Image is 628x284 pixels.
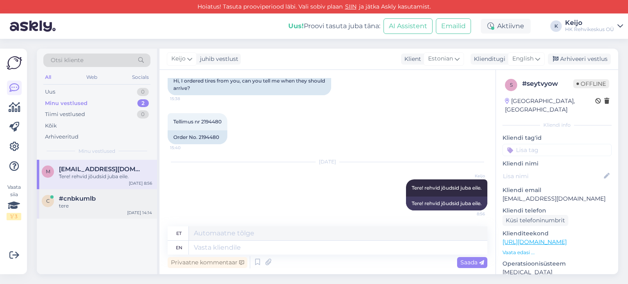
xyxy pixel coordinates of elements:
[51,56,83,65] span: Otsi kliente
[548,54,611,65] div: Arhiveeri vestlus
[176,226,182,240] div: et
[502,144,612,156] input: Lisa tag
[502,186,612,195] p: Kliendi email
[7,183,21,220] div: Vaata siia
[43,72,53,83] div: All
[471,55,505,63] div: Klienditugi
[454,211,485,217] span: 8:56
[45,110,85,119] div: Tiimi vestlused
[137,88,149,96] div: 0
[503,172,602,181] input: Lisa nimi
[129,180,152,186] div: [DATE] 8:56
[412,185,482,191] span: Tere! rehvid jõudsid juba eile.
[45,122,57,130] div: Kõik
[512,54,534,63] span: English
[510,82,513,88] span: s
[85,72,99,83] div: Web
[502,259,612,268] p: Operatsioonisüsteem
[565,26,614,33] div: HK Rehvikeskus OÜ
[46,198,50,204] span: c
[173,119,222,125] span: Tellimus nr 2194480
[502,249,612,256] p: Vaata edasi ...
[170,96,201,102] span: 15:38
[481,19,531,34] div: Aktiivne
[502,268,612,277] p: [MEDICAL_DATA]
[46,168,50,174] span: m
[127,210,152,216] div: [DATE] 14:14
[502,195,612,203] p: [EMAIL_ADDRESS][DOMAIN_NAME]
[505,97,595,114] div: [GEOGRAPHIC_DATA], [GEOGRAPHIC_DATA]
[343,3,359,10] a: SIIN
[137,99,149,107] div: 2
[288,22,304,30] b: Uus!
[460,259,484,266] span: Saada
[59,173,152,180] div: Tere! rehvid jõudsid juba eile.
[502,215,568,226] div: Küsi telefoninumbrit
[171,54,186,63] span: Keijo
[59,165,144,173] span: markko.kytt@gmail.com
[565,20,614,26] div: Keijo
[550,20,562,32] div: K
[78,148,115,155] span: Minu vestlused
[428,54,453,63] span: Estonian
[7,55,22,71] img: Askly Logo
[45,133,78,141] div: Arhiveeritud
[401,55,421,63] div: Klient
[168,74,331,95] div: Hi, I ordered tires from you, can you tell me when they should arrive?
[522,79,573,89] div: # seytvyow
[502,238,567,246] a: [URL][DOMAIN_NAME]
[565,20,623,33] a: KeijoHK Rehvikeskus OÜ
[502,159,612,168] p: Kliendi nimi
[502,229,612,238] p: Klienditeekond
[288,21,380,31] div: Proovi tasuta juba täna:
[454,173,485,179] span: Keijo
[45,99,87,107] div: Minu vestlused
[168,130,227,144] div: Order No. 2194480
[45,88,55,96] div: Uus
[406,197,487,210] div: Tere! rehvid jõudsid juba eile.
[168,158,487,165] div: [DATE]
[502,134,612,142] p: Kliendi tag'id
[197,55,238,63] div: juhib vestlust
[137,110,149,119] div: 0
[502,121,612,129] div: Kliendi info
[573,79,609,88] span: Offline
[7,213,21,220] div: 1 / 3
[168,257,247,268] div: Privaatne kommentaar
[436,18,471,34] button: Emailid
[59,195,96,202] span: #cnbkumlb
[59,202,152,210] div: tere
[384,18,433,34] button: AI Assistent
[176,241,182,255] div: en
[170,145,201,151] span: 15:40
[502,206,612,215] p: Kliendi telefon
[130,72,150,83] div: Socials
